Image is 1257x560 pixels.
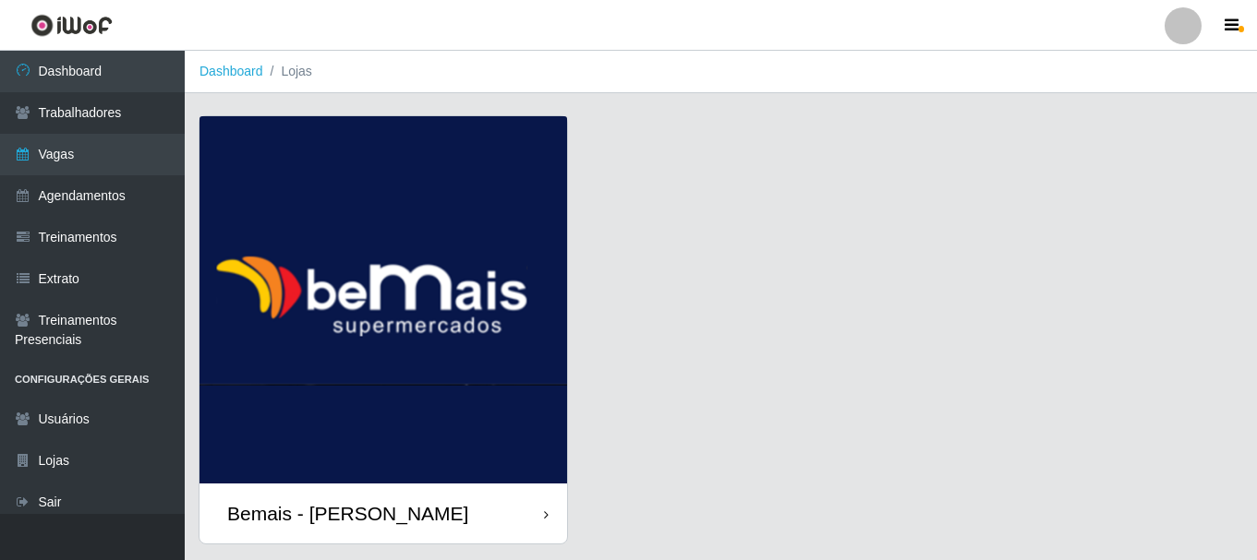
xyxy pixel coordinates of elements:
[199,64,263,78] a: Dashboard
[30,14,113,37] img: CoreUI Logo
[199,116,567,543] a: Bemais - [PERSON_NAME]
[263,62,312,81] li: Lojas
[199,116,567,483] img: cardImg
[227,502,468,525] div: Bemais - [PERSON_NAME]
[185,51,1257,93] nav: breadcrumb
